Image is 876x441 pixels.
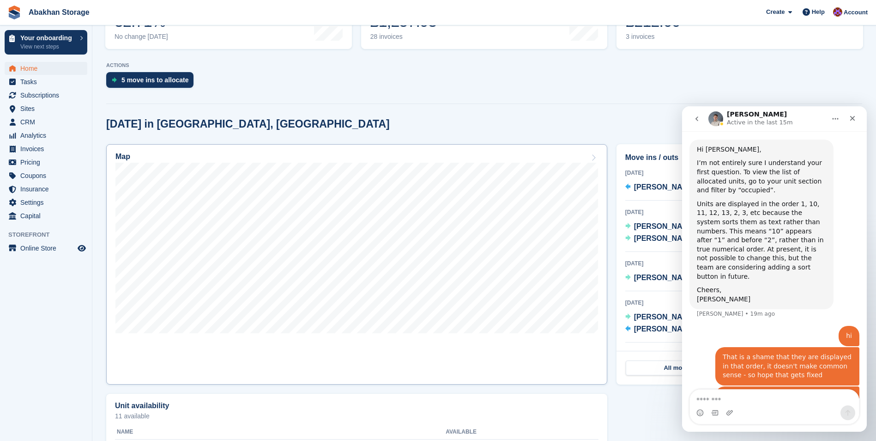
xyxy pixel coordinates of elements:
[20,129,76,142] span: Analytics
[106,62,862,68] p: ACTIONS
[625,350,853,358] div: [DATE]
[625,152,853,163] h2: Move ins / outs
[625,208,853,216] div: [DATE]
[634,325,696,333] span: [PERSON_NAME]
[5,62,87,75] a: menu
[5,209,87,222] a: menu
[5,30,87,55] a: Your onboarding View next steps
[8,230,92,239] span: Storefront
[625,233,707,245] a: [PERSON_NAME] 14
[158,299,173,314] button: Send a message…
[5,75,87,88] a: menu
[634,222,696,230] span: [PERSON_NAME]
[76,243,87,254] a: Preview store
[20,209,76,222] span: Capital
[634,274,696,282] span: [PERSON_NAME]
[625,182,734,194] a: [PERSON_NAME] Not allocated
[112,77,117,83] img: move_ins_to_allocate_icon-fdf77a2bb77ea45bf5b3d319d69a93e2d87916cf1d5bf7949dd705db3b84f3ca.svg
[625,259,853,268] div: [DATE]
[115,413,598,419] p: 11 available
[625,221,707,233] a: [PERSON_NAME] 15
[634,313,696,321] span: [PERSON_NAME]
[625,312,712,324] a: [PERSON_NAME] SH8
[766,7,785,17] span: Create
[115,402,169,410] h2: Unit availability
[625,324,734,336] a: [PERSON_NAME] Not allocated
[5,89,87,102] a: menu
[106,72,198,92] a: 5 move ins to allocate
[833,7,842,17] img: William Abakhan
[20,75,76,88] span: Tasks
[626,361,737,375] a: All move ins
[5,156,87,169] a: menu
[5,116,87,129] a: menu
[7,6,21,19] img: stora-icon-8386f47178a22dfd0bd8f6a31ec36ba5ce8667c1dd55bd0f319d3a0aa187defe.svg
[14,303,22,310] button: Emoji picker
[625,169,853,177] div: [DATE]
[7,280,177,338] div: William says…
[121,76,189,84] div: 5 move ins to allocate
[5,142,87,155] a: menu
[20,35,75,41] p: Your onboarding
[8,283,177,299] textarea: Message…
[25,5,93,20] a: Abakhan Storage
[5,242,87,255] a: menu
[625,299,853,307] div: [DATE]
[5,169,87,182] a: menu
[20,183,76,196] span: Insurance
[812,7,825,17] span: Help
[106,118,390,130] h2: [DATE] in [GEOGRAPHIC_DATA], [GEOGRAPHIC_DATA]
[446,425,539,440] th: Available
[5,129,87,142] a: menu
[20,89,76,102] span: Subscriptions
[44,303,51,310] button: Upload attachment
[634,183,696,191] span: [PERSON_NAME]
[115,33,168,41] div: No change [DATE]
[625,272,734,284] a: [PERSON_NAME] Not allocated
[844,8,868,17] span: Account
[634,234,696,242] span: [PERSON_NAME]
[5,102,87,115] a: menu
[20,116,76,129] span: CRM
[20,196,76,209] span: Settings
[20,142,76,155] span: Invoices
[20,62,76,75] span: Home
[106,144,607,385] a: Map
[33,280,177,327] div: In terms of 'How do I view the map and a list of allocated subscribers together?' - i wish to vie...
[29,303,36,310] button: Gif picker
[20,102,76,115] span: Sites
[20,43,75,51] p: View next steps
[626,33,689,41] div: 3 invoices
[20,156,76,169] span: Pricing
[115,153,130,161] h2: Map
[370,33,439,41] div: 28 invoices
[20,242,76,255] span: Online Store
[682,106,867,432] iframe: Intercom live chat
[115,425,446,440] th: Name
[5,196,87,209] a: menu
[5,183,87,196] a: menu
[20,169,76,182] span: Coupons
